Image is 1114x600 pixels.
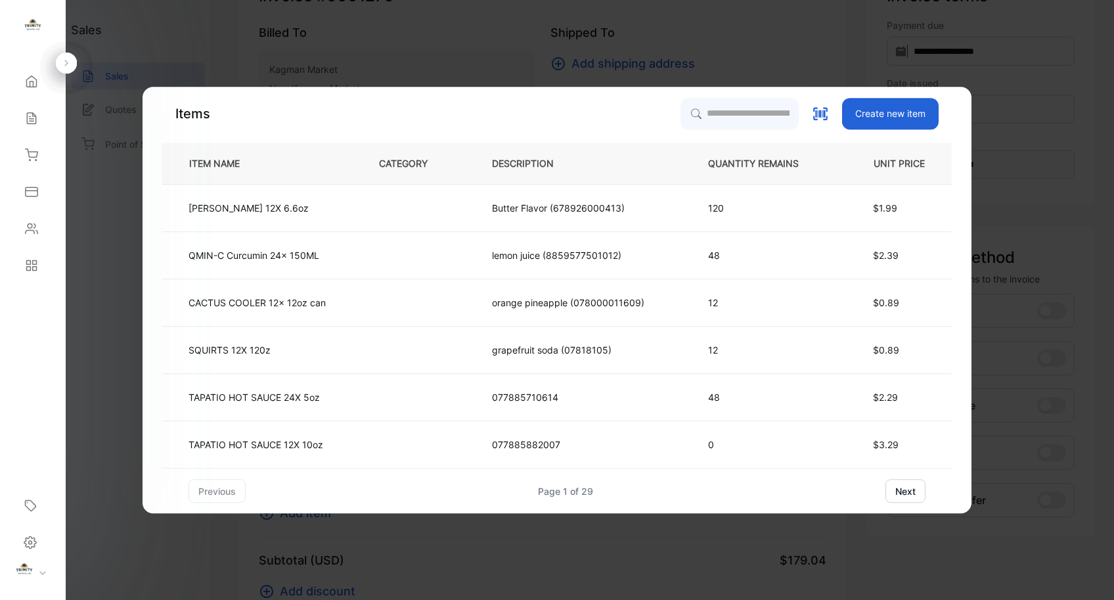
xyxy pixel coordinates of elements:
p: lemon juice (8859577501012) [492,248,621,262]
span: $2.39 [873,250,899,261]
p: 077885882007 [492,438,560,451]
p: UNIT PRICE [863,156,930,170]
p: 12 [708,343,820,357]
span: $3.29 [873,439,899,450]
p: 077885710614 [492,390,558,404]
p: SQUIRTS 12X 120z [189,343,271,357]
p: 0 [708,438,820,451]
p: TAPATIO HOT SAUCE 24X 5oz [189,390,320,404]
img: logo [23,17,43,37]
button: Open LiveChat chat widget [11,5,50,45]
p: QMIN-C Curcumin 24x 150ML [189,248,319,262]
p: grapefruit soda (07818105) [492,343,612,357]
button: previous [189,479,246,503]
span: $2.29 [873,392,898,403]
div: Page 1 of 29 [538,484,593,498]
p: Items [175,104,210,124]
img: profile [14,561,34,581]
p: Butter Flavor (678926000413) [492,201,625,215]
p: TAPATIO HOT SAUCE 12X 10oz [189,438,323,451]
p: 12 [708,296,820,310]
p: orange pineapple (078000011609) [492,296,644,310]
p: ITEM NAME [184,156,261,170]
p: DESCRIPTION [492,156,575,170]
button: Create new item [842,98,939,129]
p: [PERSON_NAME] 12X 6.6oz [189,201,309,215]
p: 120 [708,201,820,215]
p: QUANTITY REMAINS [708,156,820,170]
p: CACTUS COOLER 12x 12oz can [189,296,326,310]
span: $0.89 [873,297,899,308]
span: $0.89 [873,344,899,356]
span: $1.99 [873,202,897,214]
button: next [885,479,925,503]
p: 48 [708,248,820,262]
p: CATEGORY [379,156,449,170]
p: 48 [708,390,820,404]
